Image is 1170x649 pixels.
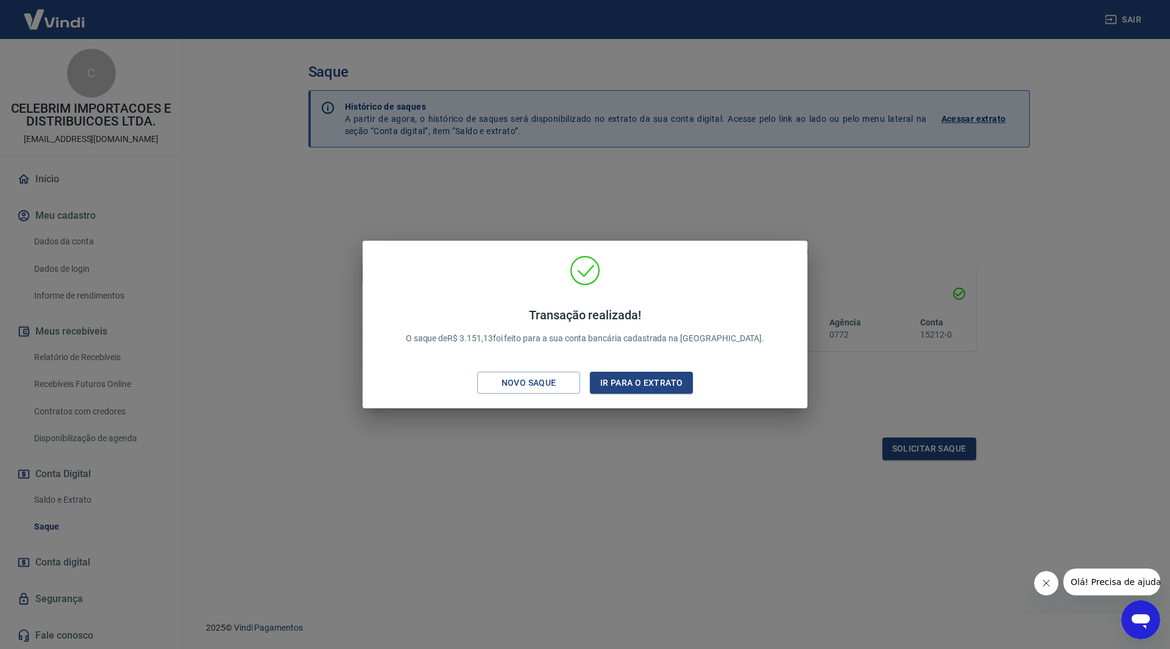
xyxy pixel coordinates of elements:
p: O saque de R$ 3.151,13 foi feito para a sua conta bancária cadastrada na [GEOGRAPHIC_DATA]. [406,308,765,345]
iframe: Fechar mensagem [1034,571,1058,595]
span: Olá! Precisa de ajuda? [7,9,102,18]
h4: Transação realizada! [406,308,765,322]
button: Ir para o extrato [590,372,693,394]
div: Novo saque [487,375,571,391]
iframe: Botão para abrir a janela de mensagens [1121,600,1160,639]
button: Novo saque [477,372,580,394]
iframe: Mensagem da empresa [1063,569,1160,595]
